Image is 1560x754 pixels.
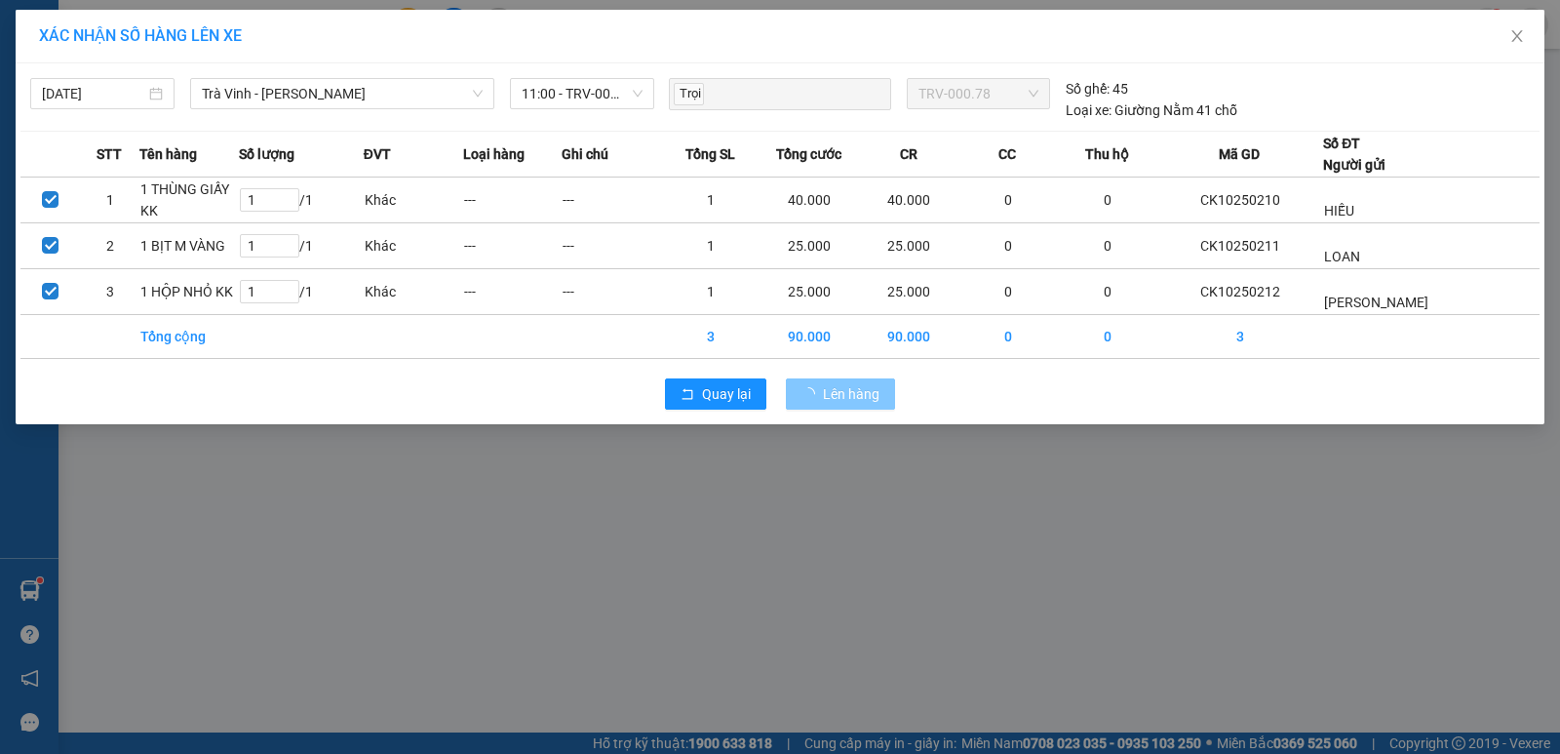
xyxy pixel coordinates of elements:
span: Tên hàng [139,143,197,165]
input: 13/10/2025 [42,83,145,104]
td: / 1 [239,269,364,315]
span: loading [801,387,823,401]
span: 11:00 - TRV-000.78 [522,79,643,108]
td: 1 THÙNG GIẤY KK [139,178,239,223]
span: ĐVT [364,143,391,165]
button: Lên hàng [786,378,895,410]
td: 0 [958,223,1058,269]
span: Tổng SL [685,143,735,165]
td: 1 [661,223,760,269]
td: 1 [80,178,139,223]
td: / 1 [239,223,364,269]
span: Số ghế: [1066,78,1110,99]
td: 2 [80,223,139,269]
span: STT [97,143,122,165]
span: HIẾU [1324,203,1354,218]
p: GỬI: [8,38,285,57]
span: VP [PERSON_NAME] ([GEOGRAPHIC_DATA]) [8,65,196,102]
td: 0 [1058,315,1157,359]
span: rollback [681,387,694,403]
td: Tổng cộng [139,315,239,359]
td: 1 [661,178,760,223]
td: 25.000 [760,269,860,315]
td: 90.000 [760,315,860,359]
td: 25.000 [760,223,860,269]
span: CC [998,143,1016,165]
td: 0 [1058,223,1157,269]
td: 25.000 [859,269,958,315]
td: CK10250212 [1156,269,1323,315]
button: Close [1490,10,1544,64]
td: 3 [661,315,760,359]
span: Trọi [674,83,704,105]
span: Thu hộ [1085,143,1129,165]
td: 1 [661,269,760,315]
td: --- [562,269,661,315]
td: 25.000 [859,223,958,269]
span: Ghi chú [562,143,608,165]
td: / 1 [239,178,364,223]
span: TRV-000.78 [918,79,1038,108]
td: --- [562,223,661,269]
td: 40.000 [859,178,958,223]
span: GIAO: [8,127,47,145]
span: Tổng cước [776,143,841,165]
td: --- [463,223,563,269]
span: close [1509,28,1525,44]
td: 0 [958,315,1058,359]
td: 1 BỊT M VÀNG [139,223,239,269]
span: XÁC NHẬN SỐ HÀNG LÊN XE [39,26,242,45]
span: 0392902602 - [8,105,145,124]
span: Mã GD [1219,143,1260,165]
button: rollbackQuay lại [665,378,766,410]
td: 0 [958,269,1058,315]
span: PHONG [122,38,175,57]
td: 0 [1058,269,1157,315]
span: CR [900,143,917,165]
span: [PERSON_NAME] [1324,295,1428,310]
td: Khác [364,269,463,315]
span: Lên hàng [823,383,879,405]
span: Loại xe: [1066,99,1111,121]
td: Khác [364,178,463,223]
span: DUNG [104,105,145,124]
p: NHẬN: [8,65,285,102]
div: Giường Nằm 41 chỗ [1066,99,1237,121]
td: 0 [1058,178,1157,223]
td: Khác [364,223,463,269]
div: Số ĐT Người gửi [1323,133,1385,176]
td: 0 [958,178,1058,223]
td: CK10250210 [1156,178,1323,223]
td: 90.000 [859,315,958,359]
span: Quay lại [702,383,751,405]
td: CK10250211 [1156,223,1323,269]
td: 3 [1156,315,1323,359]
span: LOAN [1324,249,1360,264]
td: --- [562,178,661,223]
span: Trà Vinh - Hồ Chí Minh [202,79,483,108]
span: Loại hàng [463,143,525,165]
strong: BIÊN NHẬN GỬI HÀNG [65,11,226,29]
td: --- [463,269,563,315]
div: 45 [1066,78,1128,99]
td: 40.000 [760,178,860,223]
td: 1 HỘP NHỎ KK [139,269,239,315]
span: down [472,88,484,99]
td: --- [463,178,563,223]
td: 3 [80,269,139,315]
span: Số lượng [239,143,294,165]
span: VP Cầu Kè - [40,38,175,57]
